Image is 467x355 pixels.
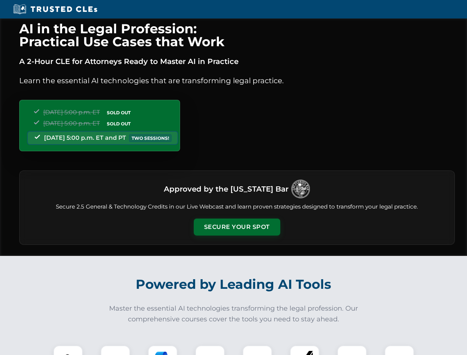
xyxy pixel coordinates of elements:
p: A 2-Hour CLE for Attorneys Ready to Master AI in Practice [19,55,455,67]
h2: Powered by Leading AI Tools [29,271,439,297]
span: SOLD OUT [104,120,133,128]
img: Logo [291,180,310,198]
h3: Approved by the [US_STATE] Bar [164,182,288,196]
p: Master the essential AI technologies transforming the legal profession. Our comprehensive courses... [104,303,363,325]
span: [DATE] 5:00 p.m. ET [43,109,100,116]
span: [DATE] 5:00 p.m. ET [43,120,100,127]
span: SOLD OUT [104,109,133,116]
p: Learn the essential AI technologies that are transforming legal practice. [19,75,455,87]
button: Secure Your Spot [194,219,280,236]
h1: AI in the Legal Profession: Practical Use Cases that Work [19,22,455,48]
img: Trusted CLEs [11,4,99,15]
p: Secure 2.5 General & Technology Credits in our Live Webcast and learn proven strategies designed ... [28,203,446,211]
